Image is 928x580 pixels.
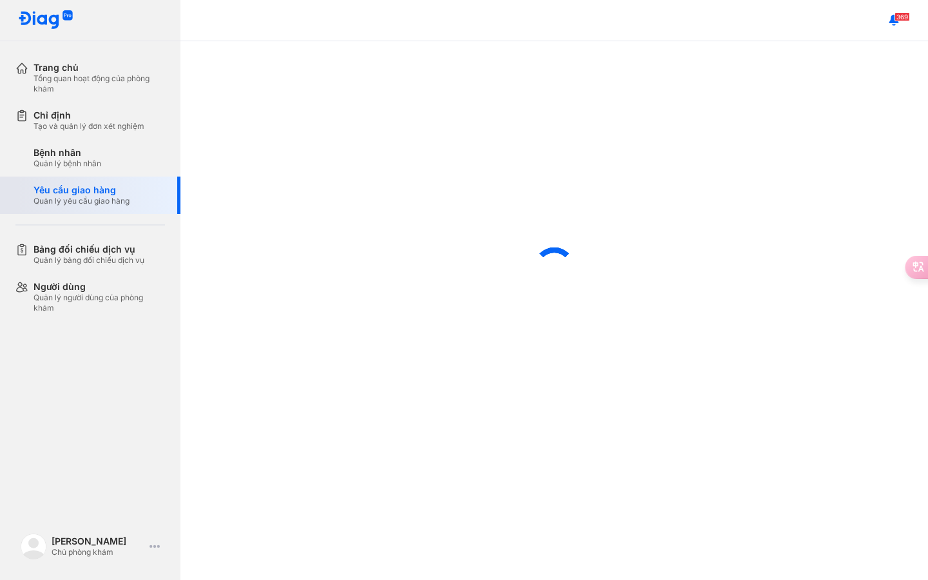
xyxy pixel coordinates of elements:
div: Yêu cầu giao hàng [34,184,130,196]
div: Trang chủ [34,62,165,73]
div: [PERSON_NAME] [52,536,144,547]
div: Chủ phòng khám [52,547,144,557]
div: Bảng đối chiếu dịch vụ [34,244,144,255]
div: Quản lý bệnh nhân [34,159,101,169]
img: logo [18,10,73,30]
div: Quản lý yêu cầu giao hàng [34,196,130,206]
img: logo [21,534,46,559]
div: Tổng quan hoạt động của phòng khám [34,73,165,94]
div: Chỉ định [34,110,144,121]
div: Quản lý bảng đối chiếu dịch vụ [34,255,144,266]
div: Quản lý người dùng của phòng khám [34,293,165,313]
div: Bệnh nhân [34,147,101,159]
div: Người dùng [34,281,165,293]
span: 369 [894,12,910,21]
div: Tạo và quản lý đơn xét nghiệm [34,121,144,131]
